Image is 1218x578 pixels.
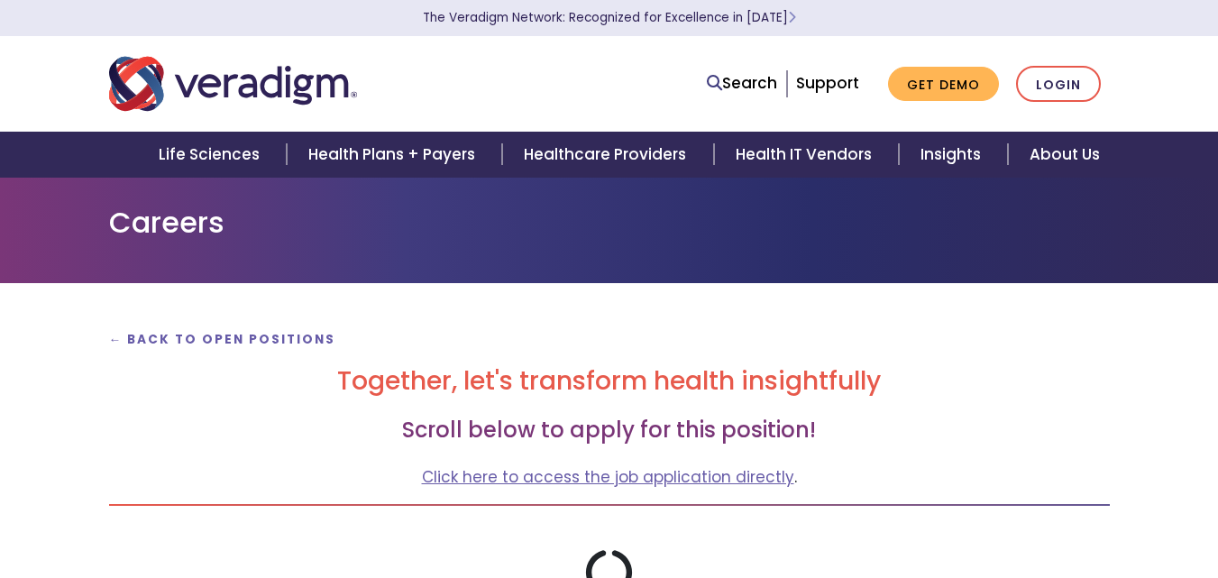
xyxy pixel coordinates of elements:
[1008,132,1122,178] a: About Us
[109,331,336,348] a: ← Back to Open Positions
[423,9,796,26] a: The Veradigm Network: Recognized for Excellence in [DATE]Learn More
[137,132,287,178] a: Life Sciences
[109,206,1110,240] h1: Careers
[287,132,502,178] a: Health Plans + Payers
[502,132,713,178] a: Healthcare Providers
[899,132,1008,178] a: Insights
[109,54,357,114] img: Veradigm logo
[888,67,999,102] a: Get Demo
[109,366,1110,397] h2: Together, let's transform health insightfully
[109,417,1110,444] h3: Scroll below to apply for this position!
[788,9,796,26] span: Learn More
[422,466,794,488] a: Click here to access the job application directly
[796,72,859,94] a: Support
[707,71,777,96] a: Search
[109,465,1110,490] p: .
[714,132,899,178] a: Health IT Vendors
[1016,66,1101,103] a: Login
